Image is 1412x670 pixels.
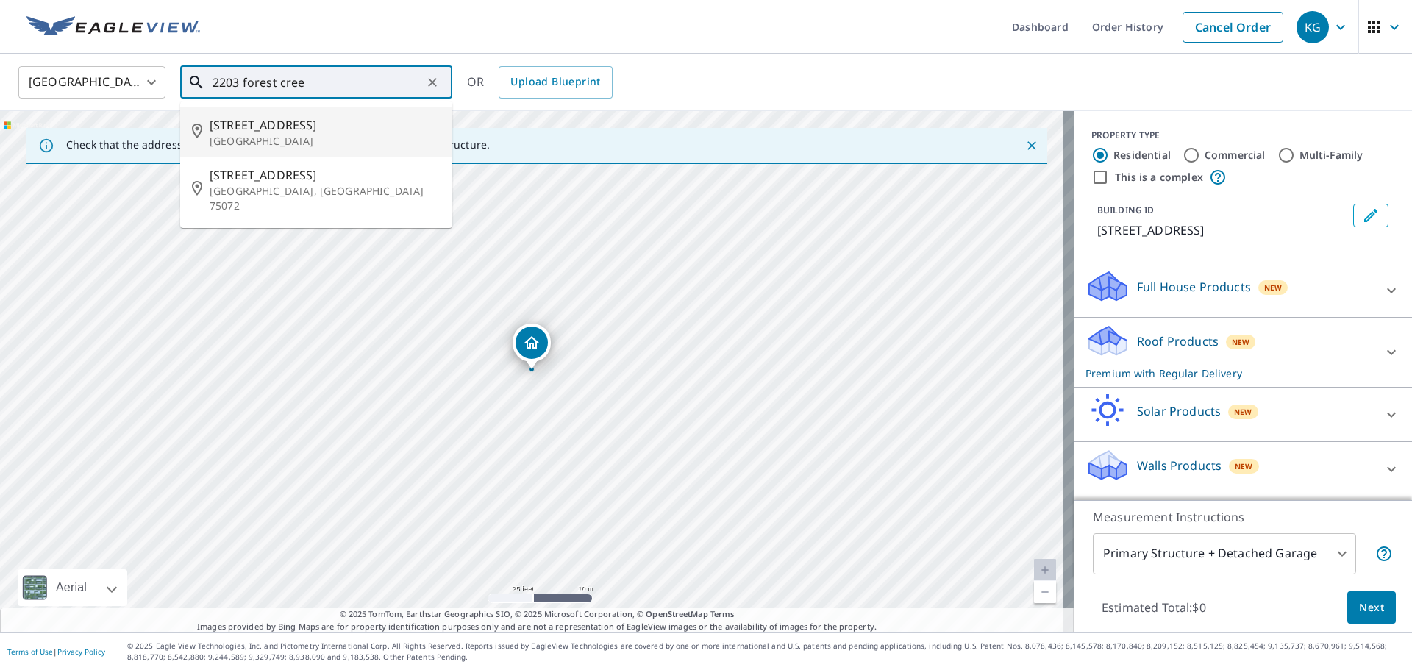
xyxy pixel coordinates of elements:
[1375,545,1393,563] span: Your report will include the primary structure and a detached garage if one exists.
[1137,402,1221,420] p: Solar Products
[646,608,707,619] a: OpenStreetMap
[1093,508,1393,526] p: Measurement Instructions
[1034,581,1056,603] a: Current Level 20, Zoom Out
[340,608,735,621] span: © 2025 TomTom, Earthstar Geographics SIO, © 2025 Microsoft Corporation, ©
[1299,148,1363,163] label: Multi-Family
[1085,366,1374,381] p: Premium with Regular Delivery
[710,608,735,619] a: Terms
[57,646,105,657] a: Privacy Policy
[127,641,1405,663] p: © 2025 Eagle View Technologies, Inc. and Pictometry International Corp. All Rights Reserved. Repo...
[1097,204,1154,216] p: BUILDING ID
[1093,533,1356,574] div: Primary Structure + Detached Garage
[1359,599,1384,617] span: Next
[1234,406,1252,418] span: New
[213,62,422,103] input: Search by address or latitude-longitude
[1264,282,1283,293] span: New
[26,16,200,38] img: EV Logo
[513,324,551,369] div: Dropped pin, building 1, Residential property, 2203 Forest Creek Dr Mansfield, TX 76063
[1085,448,1400,490] div: Walls ProductsNew
[422,72,443,93] button: Clear
[1034,559,1056,581] a: Current Level 20, Zoom In Disabled
[467,66,613,99] div: OR
[499,66,612,99] a: Upload Blueprint
[7,647,105,656] p: |
[510,73,600,91] span: Upload Blueprint
[1097,221,1347,239] p: [STREET_ADDRESS]
[1353,204,1388,227] button: Edit building 1
[210,134,441,149] p: [GEOGRAPHIC_DATA]
[1115,170,1203,185] label: This is a complex
[1137,278,1251,296] p: Full House Products
[1113,148,1171,163] label: Residential
[7,646,53,657] a: Terms of Use
[1090,591,1218,624] p: Estimated Total: $0
[1235,460,1253,472] span: New
[210,116,441,134] span: [STREET_ADDRESS]
[1347,591,1396,624] button: Next
[1085,393,1400,435] div: Solar ProductsNew
[1022,136,1041,155] button: Close
[1085,269,1400,311] div: Full House ProductsNew
[1091,129,1394,142] div: PROPERTY TYPE
[1137,457,1222,474] p: Walls Products
[1205,148,1266,163] label: Commercial
[210,184,441,213] p: [GEOGRAPHIC_DATA], [GEOGRAPHIC_DATA] 75072
[210,166,441,184] span: [STREET_ADDRESS]
[18,62,165,103] div: [GEOGRAPHIC_DATA]
[1297,11,1329,43] div: KG
[1085,324,1400,381] div: Roof ProductsNewPremium with Regular Delivery
[1183,12,1283,43] a: Cancel Order
[51,569,91,606] div: Aerial
[18,569,127,606] div: Aerial
[1232,336,1250,348] span: New
[66,138,490,152] p: Check that the address is accurate, then drag the marker over the correct structure.
[1137,332,1219,350] p: Roof Products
